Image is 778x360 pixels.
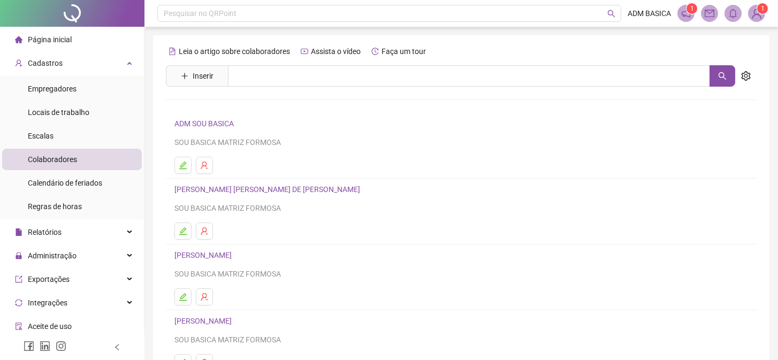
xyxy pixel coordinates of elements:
span: Inserir [193,70,213,82]
span: Regras de horas [28,202,82,211]
span: sync [15,299,22,307]
span: edit [179,293,187,301]
span: audit [15,323,22,330]
a: [PERSON_NAME] [174,251,235,259]
a: [PERSON_NAME] [PERSON_NAME] DE [PERSON_NAME] [174,185,363,194]
span: search [607,10,615,18]
span: 1 [690,5,694,12]
span: facebook [24,341,34,351]
span: linkedin [40,341,50,351]
span: plus [181,72,188,80]
span: bell [728,9,738,18]
span: notification [681,9,691,18]
sup: 1 [687,3,697,14]
iframe: Intercom live chat [742,324,767,349]
a: ADM SOU BASICA [174,119,237,128]
span: search [718,72,727,80]
img: 61686 [749,5,765,21]
span: edit [179,227,187,235]
span: Empregadores [28,85,77,93]
span: Administração [28,251,77,260]
span: Escalas [28,132,54,140]
span: Faça um tour [382,47,426,56]
button: Inserir [172,67,222,85]
span: Calendário de feriados [28,179,102,187]
span: mail [705,9,714,18]
span: Locais de trabalho [28,108,89,117]
span: youtube [301,48,308,55]
span: Página inicial [28,35,72,44]
sup: Atualize o seu contato no menu Meus Dados [757,3,768,14]
span: left [113,343,121,351]
span: setting [741,71,751,81]
span: user-delete [200,293,209,301]
span: lock [15,252,22,259]
span: Cadastros [28,59,63,67]
span: file [15,228,22,236]
span: file-text [169,48,176,55]
div: SOU BASICA MATRIZ FORMOSA [174,268,748,280]
span: Aceite de uso [28,322,72,331]
span: history [371,48,379,55]
span: Integrações [28,298,67,307]
span: Exportações [28,275,70,284]
span: user-delete [200,161,209,170]
span: Leia o artigo sobre colaboradores [179,47,290,56]
span: ADM BASICA [628,7,671,19]
div: SOU BASICA MATRIZ FORMOSA [174,202,748,214]
div: SOU BASICA MATRIZ FORMOSA [174,334,748,346]
a: [PERSON_NAME] [174,317,235,325]
span: Relatórios [28,228,62,236]
span: export [15,275,22,283]
span: Colaboradores [28,155,77,164]
span: user-add [15,59,22,67]
span: Assista o vídeo [311,47,361,56]
span: user-delete [200,227,209,235]
span: edit [179,161,187,170]
div: SOU BASICA MATRIZ FORMOSA [174,136,748,148]
span: 1 [761,5,765,12]
span: home [15,36,22,43]
span: instagram [56,341,66,351]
